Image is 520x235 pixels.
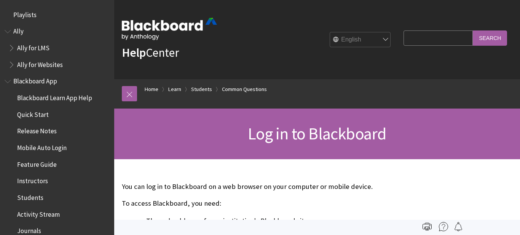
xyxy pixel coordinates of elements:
span: Ally for Websites [17,58,63,69]
span: Ally [13,25,24,35]
span: Playlists [13,8,37,19]
span: Quick Start [17,108,49,118]
img: Blackboard by Anthology [122,18,217,40]
p: To access Blackboard, you need: [122,198,400,208]
span: Blackboard Learn App Help [17,91,92,102]
span: Mobile Auto Login [17,141,67,152]
span: Log in to Blackboard [248,123,386,144]
a: Learn [168,85,181,94]
li: The web address of your institution's Blackboard site [146,216,400,226]
span: Activity Stream [17,208,60,218]
nav: Book outline for Playlists [5,8,110,21]
p: You can log in to Blackboard on a web browser on your computer or mobile device. [122,182,400,192]
span: Instructors [17,175,48,185]
img: Follow this page [454,222,463,231]
span: Feature Guide [17,158,57,168]
span: Ally for LMS [17,42,49,52]
span: Students [17,191,43,201]
span: Journals [17,225,41,235]
a: HelpCenter [122,45,179,60]
select: Site Language Selector [330,32,391,48]
input: Search [473,30,507,45]
span: Blackboard App [13,75,57,85]
strong: Help [122,45,146,60]
a: Students [191,85,212,94]
nav: Book outline for Anthology Ally Help [5,25,110,71]
a: Home [145,85,158,94]
span: Release Notes [17,125,57,135]
img: Print [423,222,432,231]
img: More help [439,222,448,231]
a: Common Questions [222,85,267,94]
